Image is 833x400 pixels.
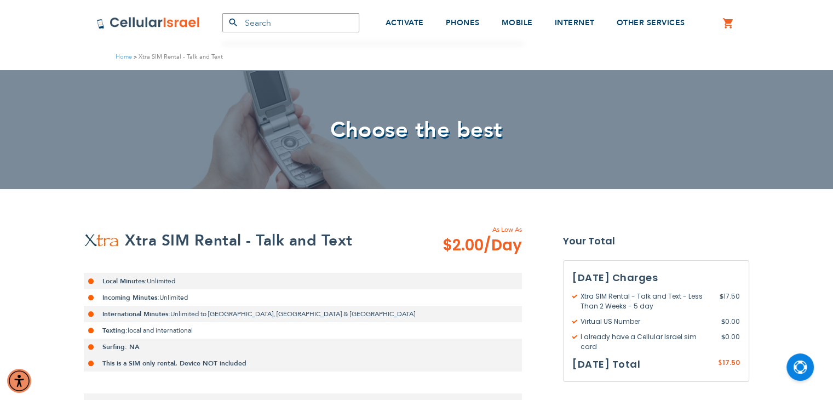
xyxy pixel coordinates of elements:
[720,292,740,311] span: 17.50
[102,293,159,302] strong: Incoming Minutes:
[721,317,740,327] span: 0.00
[84,233,119,248] img: Xtra SIM Rental - Talk and Text
[96,16,200,30] img: Cellular Israel Logo
[617,18,685,28] span: OTHER SERVICES
[102,310,170,318] strong: International Minutes:
[572,292,720,311] span: Xtra SIM Rental - Talk and Text - Less Than 2 Weeks - 5 day
[386,18,424,28] span: ACTIVATE
[721,332,725,342] span: $
[446,18,480,28] span: PHONES
[102,342,140,351] strong: Surfing: NA
[330,115,503,145] span: Choose the best
[484,235,522,256] span: /Day
[413,225,522,235] span: As Low As
[720,292,723,301] span: $
[502,18,533,28] span: MOBILE
[102,277,147,285] strong: Local Minutes:
[572,332,721,352] span: I already have a Cellular Israel sim card
[7,369,31,393] div: Accessibility Menu
[722,358,740,367] span: 17.50
[125,230,353,252] h2: Xtra SIM Rental - Talk and Text
[84,273,522,289] li: Unlimited
[555,3,595,44] a: INTERNET
[443,235,522,256] span: $2.00
[555,18,595,28] span: INTERNET
[617,3,685,44] a: OTHER SERVICES
[222,13,359,32] input: Search
[721,317,725,327] span: $
[386,3,424,44] a: ACTIVATE
[502,3,533,44] a: MOBILE
[102,359,246,368] strong: This is a SIM only rental, Device NOT included
[446,3,480,44] a: PHONES
[116,53,132,61] a: Home
[721,332,740,352] span: 0.00
[572,317,721,327] span: Virtual US Number
[84,289,522,306] li: Unlimited
[102,326,128,335] strong: Texting:
[563,233,749,249] strong: Your Total
[84,322,522,339] li: local and international
[84,306,522,322] li: Unlimited to [GEOGRAPHIC_DATA], [GEOGRAPHIC_DATA] & [GEOGRAPHIC_DATA]
[572,356,640,373] h3: [DATE] Total
[718,358,722,368] span: $
[132,52,223,62] li: Xtra SIM Rental - Talk and Text
[572,270,740,286] h3: [DATE] Charges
